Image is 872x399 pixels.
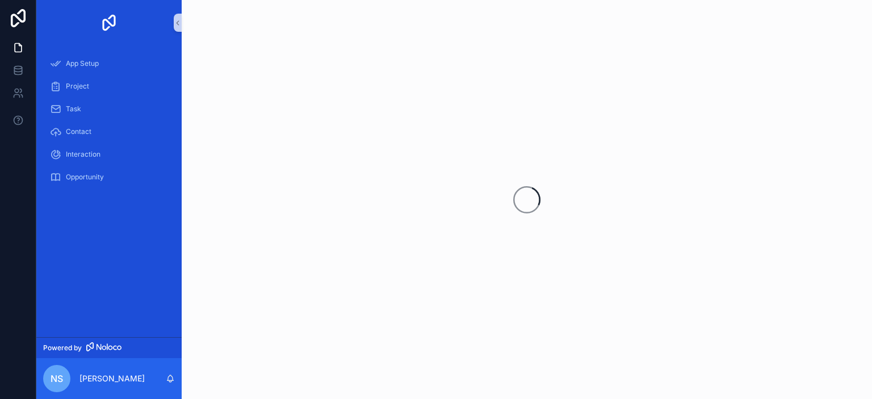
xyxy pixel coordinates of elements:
span: Interaction [66,150,100,159]
p: [PERSON_NAME] [79,373,145,384]
a: Contact [43,121,175,142]
a: Powered by [36,337,182,358]
span: Opportunity [66,173,104,182]
a: Opportunity [43,167,175,187]
div: scrollable content [36,45,182,202]
span: Task [66,104,81,114]
span: App Setup [66,59,99,68]
a: Interaction [43,144,175,165]
span: Project [66,82,89,91]
span: nS [51,372,63,385]
img: App logo [100,14,118,32]
span: Contact [66,127,91,136]
span: Powered by [43,343,82,352]
a: App Setup [43,53,175,74]
a: Task [43,99,175,119]
a: Project [43,76,175,96]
